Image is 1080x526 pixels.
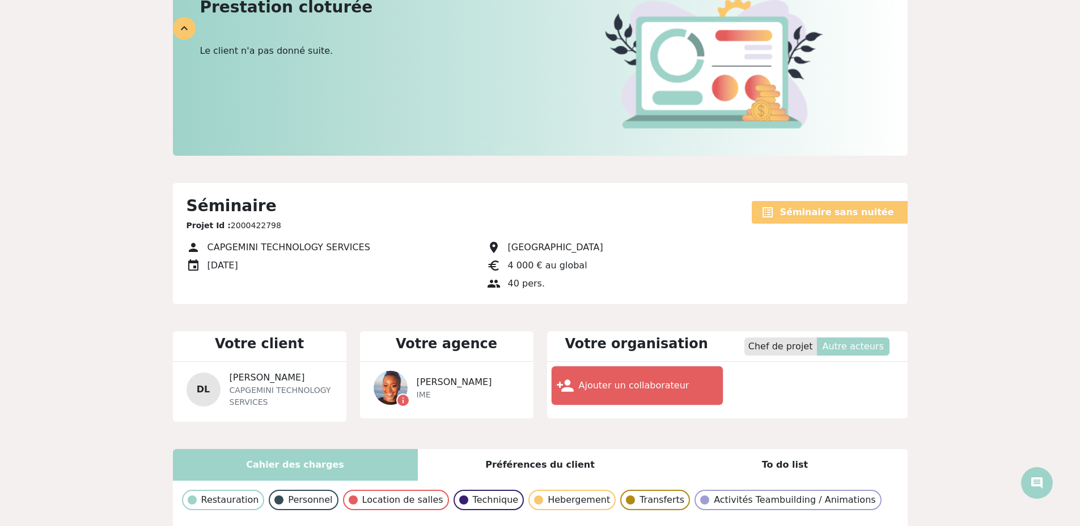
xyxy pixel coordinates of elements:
span: [DATE] [207,260,238,271]
span: IME [417,389,492,401]
strong: Votre client [215,336,304,352]
span: person [187,241,200,254]
strong: Votre organisation [565,336,708,352]
div: To do list [663,449,908,481]
strong: Séminaire [187,196,277,215]
p: 2000422798 [187,220,894,232]
span: group [487,277,501,290]
span: CAPGEMINI TECHNOLOGY SERVICES [230,384,346,408]
p: Autre acteurs [817,337,890,356]
span: event [187,259,200,272]
span: info [396,394,410,407]
p: DL [187,373,221,407]
p: Transferts [639,493,684,507]
strong: Projet Id : [187,221,231,230]
span: list_alt [761,206,774,219]
span: CAPGEMINI TECHNOLOGY SERVICES [207,242,370,253]
span: [PERSON_NAME] [230,371,346,384]
img: 123865-0.jpg [374,371,408,405]
span: person_add [556,369,574,403]
p: Hebergement [548,493,610,507]
span: 40 pers. [508,278,545,289]
span: Ajouter un collaborateur [574,379,689,392]
p: Chef de projet [744,337,817,356]
p: Activités Teambuilding / Animations [714,493,875,507]
span: place [487,241,501,254]
p: Personnel [288,493,332,507]
span: [PERSON_NAME] [417,375,492,389]
span: [GEOGRAPHIC_DATA] [508,242,603,253]
p: Technique [473,493,519,507]
p: Le client n'a pas donné suite. [200,44,533,58]
p: Restauration [201,493,259,507]
strong: Votre agence [396,336,497,352]
span: euro [487,259,501,272]
div: Cahier des charges [173,449,418,481]
div: expand_less [173,17,196,40]
span: 4 000 € au global [508,260,587,271]
p: Location de salles [362,493,443,507]
strong: Séminaire sans nuitée [780,207,894,217]
div: Préférences du client [418,449,663,481]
